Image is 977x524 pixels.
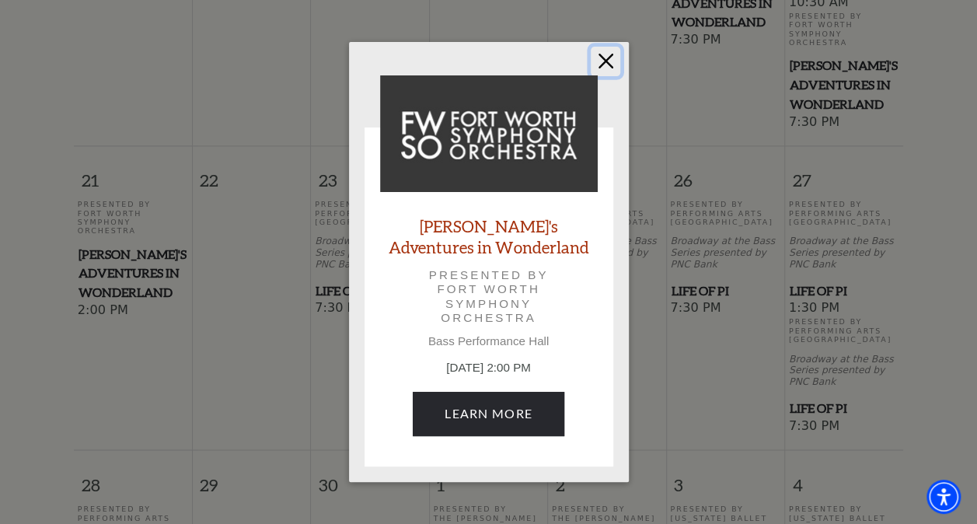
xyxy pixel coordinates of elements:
a: September 21, 2:00 PM Learn More [413,392,564,435]
a: [PERSON_NAME]'s Adventures in Wonderland [380,215,598,257]
p: [DATE] 2:00 PM [380,359,598,377]
p: Presented by Fort Worth Symphony Orchestra [402,268,576,325]
div: Accessibility Menu [926,480,961,514]
p: Bass Performance Hall [380,334,598,348]
img: Alice's Adventures in Wonderland [380,75,598,192]
button: Close [591,47,620,76]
